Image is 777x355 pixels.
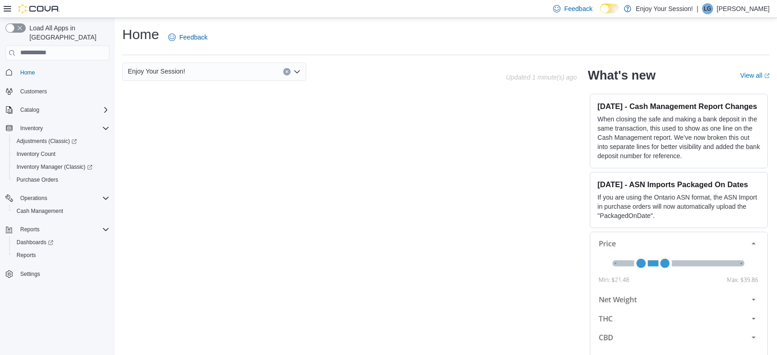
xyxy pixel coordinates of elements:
span: Reports [13,250,109,261]
a: Cash Management [13,206,67,217]
span: Settings [17,268,109,280]
button: Cash Management [9,205,113,218]
p: If you are using the Ontario ASN format, the ASN Import in purchase orders will now automatically... [598,193,760,220]
button: Inventory [2,122,113,135]
span: Inventory Count [13,149,109,160]
span: Cash Management [17,207,63,215]
button: Home [2,66,113,79]
button: Inventory Count [9,148,113,160]
a: Home [17,67,39,78]
span: Feedback [179,33,207,42]
a: Adjustments (Classic) [13,136,80,147]
button: Reports [2,223,113,236]
span: Catalog [17,104,109,115]
span: Reports [17,224,109,235]
span: Enjoy Your Session! [128,66,185,77]
a: Inventory Manager (Classic) [13,161,96,172]
button: Catalog [2,103,113,116]
h3: [DATE] - ASN Imports Packaged On Dates [598,180,760,189]
a: Customers [17,86,51,97]
span: Adjustments (Classic) [13,136,109,147]
span: Home [17,67,109,78]
button: Operations [2,192,113,205]
a: Settings [17,269,44,280]
button: Settings [2,267,113,281]
button: Catalog [17,104,43,115]
span: Inventory Manager (Classic) [17,163,92,171]
span: Inventory Manager (Classic) [13,161,109,172]
a: Inventory Count [13,149,59,160]
a: View allExternal link [740,72,770,79]
a: Adjustments (Classic) [9,135,113,148]
span: Inventory [20,125,43,132]
span: Operations [20,195,47,202]
span: Operations [17,193,109,204]
span: Reports [17,252,36,259]
a: Feedback [165,28,211,46]
p: | [697,3,698,14]
span: Home [20,69,35,76]
span: Customers [17,86,109,97]
h3: [DATE] - Cash Management Report Changes [598,102,760,111]
button: Clear input [283,68,291,75]
span: Purchase Orders [13,174,109,185]
span: Cash Management [13,206,109,217]
a: Reports [13,250,40,261]
span: Inventory Count [17,150,56,158]
span: Customers [20,88,47,95]
span: Reports [20,226,40,233]
p: [PERSON_NAME] [717,3,770,14]
button: Reports [9,249,113,262]
span: Dashboards [17,239,53,246]
a: Dashboards [13,237,57,248]
button: Customers [2,85,113,98]
button: Purchase Orders [9,173,113,186]
span: Load All Apps in [GEOGRAPHIC_DATA] [26,23,109,42]
button: Reports [17,224,43,235]
h1: Home [122,25,159,44]
img: Cova [18,4,60,13]
span: Adjustments (Classic) [17,137,77,145]
span: Feedback [564,4,592,13]
span: Dashboards [13,237,109,248]
p: When closing the safe and making a bank deposit in the same transaction, this used to show as one... [598,115,760,160]
p: Updated 1 minute(s) ago [506,74,577,81]
h2: What's new [588,68,656,83]
input: Dark Mode [600,4,619,13]
p: Enjoy Your Session! [636,3,693,14]
button: Operations [17,193,51,204]
span: Purchase Orders [17,176,58,183]
button: Inventory [17,123,46,134]
a: Purchase Orders [13,174,62,185]
button: Open list of options [293,68,301,75]
span: Inventory [17,123,109,134]
span: Settings [20,270,40,278]
a: Dashboards [9,236,113,249]
span: LG [704,3,711,14]
div: Liam George [702,3,713,14]
a: Inventory Manager (Classic) [9,160,113,173]
nav: Complex example [6,62,109,305]
span: Catalog [20,106,39,114]
svg: External link [764,73,770,79]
